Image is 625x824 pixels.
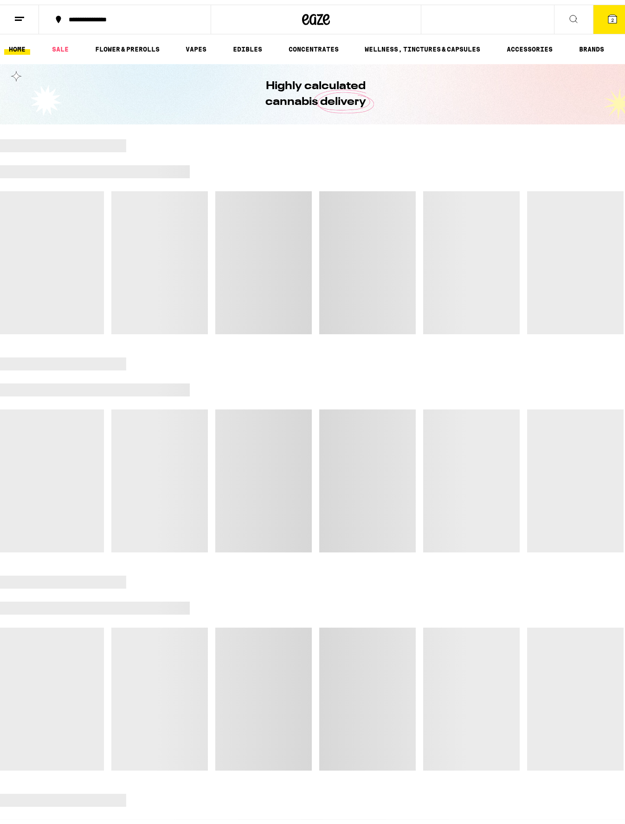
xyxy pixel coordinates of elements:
[6,6,67,14] span: Hi. Need any help?
[239,74,393,105] h1: Highly calculated cannabis delivery
[360,39,485,50] a: WELLNESS, TINCTURES & CAPSULES
[228,39,267,50] a: EDIBLES
[284,39,343,50] a: CONCENTRATES
[574,39,609,50] a: BRANDS
[611,13,614,18] span: 2
[4,39,30,50] a: HOME
[502,39,557,50] a: ACCESSORIES
[47,39,73,50] a: SALE
[90,39,164,50] a: FLOWER & PREROLLS
[181,39,211,50] a: VAPES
